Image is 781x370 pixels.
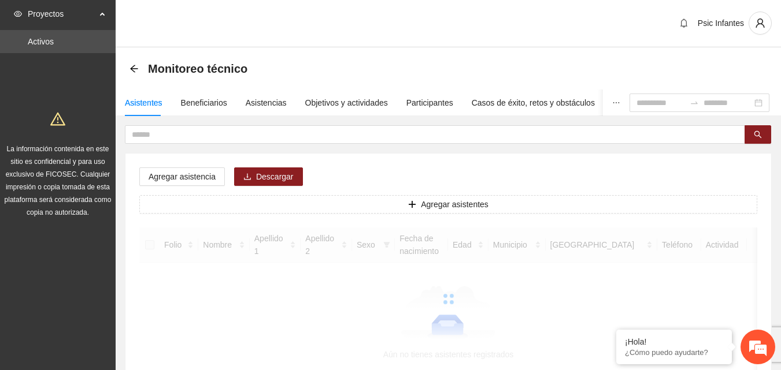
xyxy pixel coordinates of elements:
div: Chatee con nosotros ahora [60,59,194,74]
button: search [745,125,771,144]
div: Objetivos y actividades [305,96,388,109]
button: bell [675,14,693,32]
div: ¡Hola! [625,337,723,346]
span: Agregar asistentes [421,198,488,211]
div: Asistencias [246,96,287,109]
div: Participantes [406,96,453,109]
span: Monitoreo técnico [148,59,247,78]
div: Asistentes [125,96,162,109]
div: Minimizar ventana de chat en vivo [190,6,217,33]
span: Agregar asistencia [149,170,216,183]
span: bell [675,18,693,28]
span: Descargar [256,170,294,183]
button: Agregar asistencia [139,167,225,186]
span: swap-right [690,98,699,107]
a: Activos [28,37,54,46]
span: ellipsis [612,99,620,107]
span: eye [14,10,22,18]
span: to [690,98,699,107]
span: warning [50,111,65,126]
span: plus [408,200,416,210]
span: Estamos en línea. [67,120,160,237]
button: downloadDescargar [234,167,303,186]
span: arrow-left [129,64,139,73]
div: Casos de éxito, retos y obstáculos [472,96,595,109]
button: plusAgregar asistentes [139,195,757,214]
div: Back [129,64,139,74]
span: Proyectos [28,2,96,25]
button: ellipsis [603,89,630,116]
span: user [749,18,771,28]
div: Beneficiarios [181,96,227,109]
span: search [754,130,762,140]
textarea: Escriba su mensaje y pulse “Intro” [6,247,220,287]
span: download [243,173,251,182]
span: La información contenida en este sitio es confidencial y para uso exclusivo de FICOSEC. Cualquier... [5,145,112,216]
button: user [749,12,772,35]
p: ¿Cómo puedo ayudarte? [625,348,723,357]
span: Psic Infantes [698,18,744,28]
